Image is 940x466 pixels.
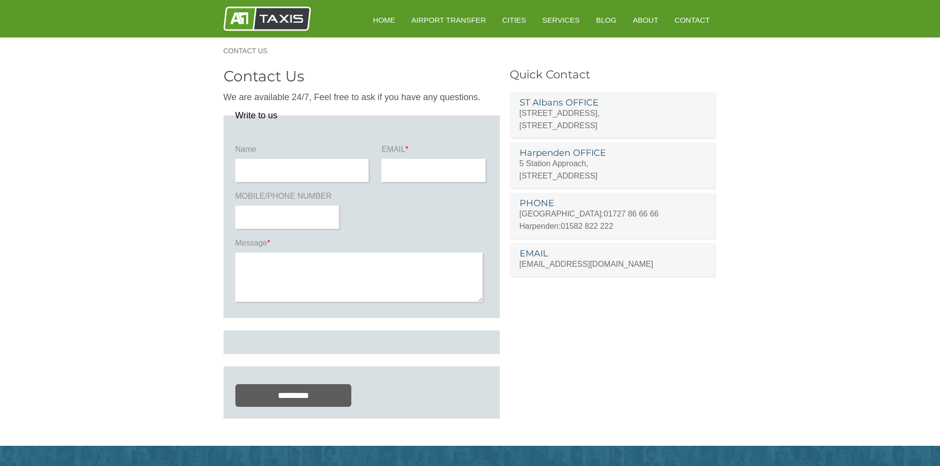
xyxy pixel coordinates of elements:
p: We are available 24/7, Feel free to ask if you have any questions. [224,91,500,104]
p: Harpenden: [520,220,705,232]
h3: Quick Contact [510,69,717,80]
a: [EMAIL_ADDRESS][DOMAIN_NAME] [520,260,653,268]
a: About [626,8,665,32]
label: EMAIL [381,144,488,159]
label: MOBILE/PHONE NUMBER [235,191,341,206]
a: Services [535,8,587,32]
a: Blog [589,8,624,32]
h2: Contact Us [224,69,500,84]
a: Contact [668,8,716,32]
a: Contact Us [224,47,278,54]
h3: PHONE [520,199,705,208]
p: 5 Station Approach, [STREET_ADDRESS] [520,157,705,182]
p: [GEOGRAPHIC_DATA]: [520,208,705,220]
label: Name [235,144,372,159]
legend: Write to us [235,111,278,120]
a: HOME [366,8,402,32]
a: 01582 822 222 [561,222,613,230]
a: Airport Transfer [405,8,493,32]
a: Cities [495,8,533,32]
label: Message [235,238,488,252]
p: [STREET_ADDRESS], [STREET_ADDRESS] [520,107,705,132]
img: A1 Taxis [224,6,311,31]
a: 01727 86 66 66 [604,210,659,218]
h3: Harpenden OFFICE [520,148,705,157]
h3: ST Albans OFFICE [520,98,705,107]
h3: EMAIL [520,249,705,258]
